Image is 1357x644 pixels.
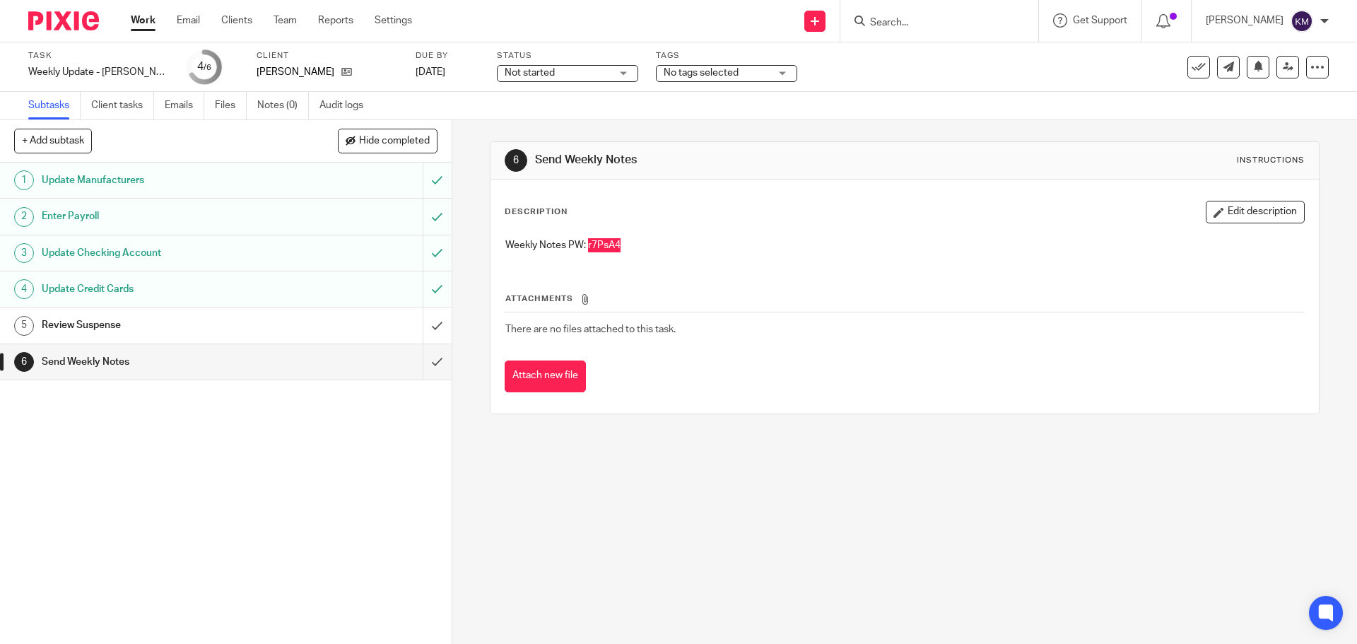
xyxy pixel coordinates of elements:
div: 1 [14,170,34,190]
div: 6 [505,149,527,172]
button: + Add subtask [14,129,92,153]
a: Emails [165,92,204,119]
span: No tags selected [664,68,739,78]
h1: Update Credit Cards [42,279,286,300]
h1: Update Checking Account [42,242,286,264]
div: Instructions [1237,155,1305,166]
a: Settings [375,13,412,28]
span: Attachments [505,295,573,303]
h1: Update Manufacturers [42,170,286,191]
label: Due by [416,50,479,62]
div: 3 [14,243,34,263]
button: Attach new file [505,361,586,392]
div: Weekly Update - McGlothlin [28,65,170,79]
p: [PERSON_NAME] [257,65,334,79]
a: Subtasks [28,92,81,119]
span: Not started [505,68,555,78]
a: Team [274,13,297,28]
p: Description [505,206,568,218]
label: Task [28,50,170,62]
label: Tags [656,50,797,62]
p: Weekly Notes PW: r7PsA4 [505,238,1303,252]
a: Reports [318,13,353,28]
img: svg%3E [1291,10,1313,33]
label: Client [257,50,398,62]
span: [DATE] [416,67,445,77]
span: There are no files attached to this task. [505,324,676,334]
small: /6 [204,64,211,71]
a: Email [177,13,200,28]
button: Edit description [1206,201,1305,223]
span: Hide completed [359,136,430,147]
div: Weekly Update - [PERSON_NAME] [28,65,170,79]
span: Get Support [1073,16,1127,25]
div: 5 [14,316,34,336]
label: Status [497,50,638,62]
a: Audit logs [319,92,374,119]
h1: Send Weekly Notes [42,351,286,373]
div: 2 [14,207,34,227]
div: 6 [14,352,34,372]
h1: Enter Payroll [42,206,286,227]
div: 4 [197,59,211,75]
div: 4 [14,279,34,299]
a: Client tasks [91,92,154,119]
h1: Send Weekly Notes [535,153,935,168]
a: Work [131,13,155,28]
button: Hide completed [338,129,437,153]
h1: Review Suspense [42,315,286,336]
img: Pixie [28,11,99,30]
p: [PERSON_NAME] [1206,13,1283,28]
input: Search [869,17,996,30]
a: Notes (0) [257,92,309,119]
a: Clients [221,13,252,28]
a: Files [215,92,247,119]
